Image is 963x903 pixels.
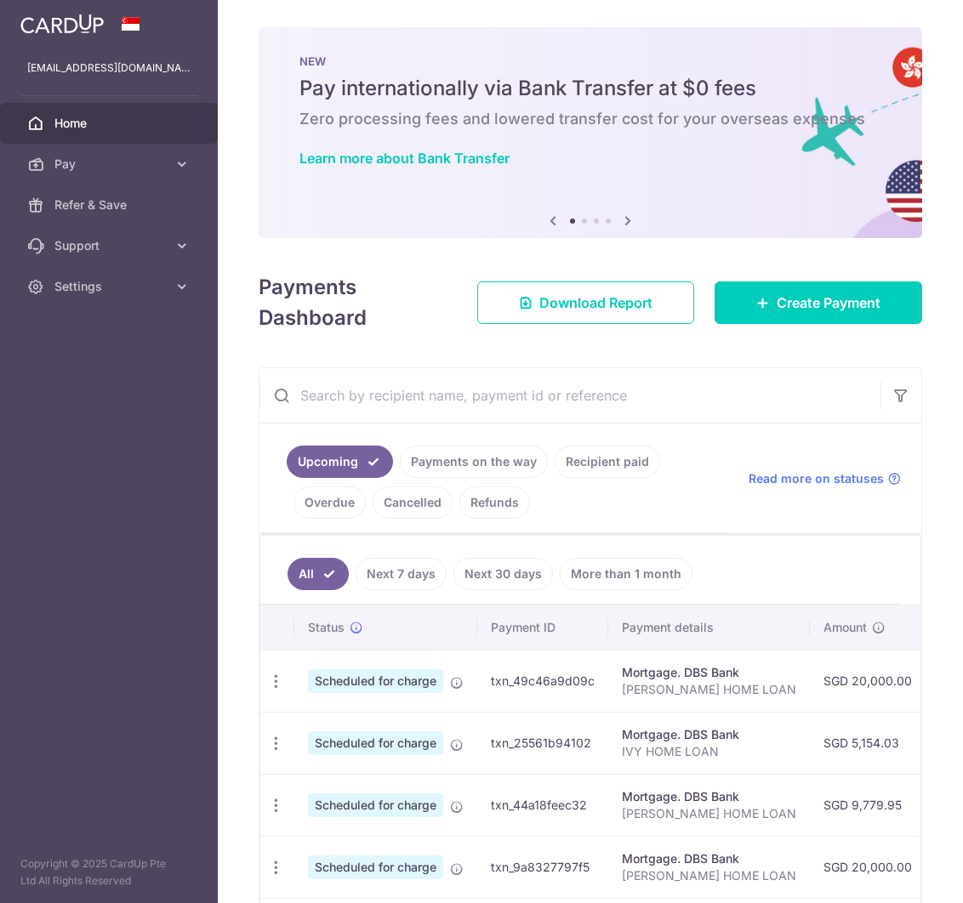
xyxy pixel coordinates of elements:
span: Download Report [539,292,652,313]
img: CardUp [20,14,104,34]
a: Read more on statuses [749,470,901,487]
p: NEW [299,54,881,68]
h4: Payments Dashboard [259,272,447,333]
a: Next 7 days [356,558,447,590]
span: Support [54,237,167,254]
a: Download Report [477,281,694,324]
div: Mortgage. DBS Bank [622,850,796,867]
td: SGD 20,000.00 [810,836,926,898]
a: Create Payment [715,281,922,324]
p: [PERSON_NAME] HOME LOAN [622,681,796,698]
div: Mortgage. DBS Bank [622,726,796,743]
span: Scheduled for charge [308,731,443,755]
td: SGD 5,154.03 [810,712,926,774]
td: txn_49c46a9d09c [477,650,608,712]
p: IVY HOME LOAN [622,743,796,760]
h5: Pay internationally via Bank Transfer at $0 fees [299,75,881,102]
a: Payments on the way [400,446,548,478]
a: Recipient paid [555,446,660,478]
th: Payment details [608,605,810,650]
span: Amount [823,619,867,636]
p: [PERSON_NAME] HOME LOAN [622,867,796,884]
p: [EMAIL_ADDRESS][DOMAIN_NAME] [27,60,191,77]
span: Status [308,619,345,636]
span: Pay [54,156,167,173]
input: Search by recipient name, payment id or reference [259,368,880,423]
div: Mortgage. DBS Bank [622,664,796,681]
td: SGD 20,000.00 [810,650,926,712]
a: Cancelled [373,486,453,519]
td: txn_44a18feec32 [477,774,608,836]
div: Mortgage. DBS Bank [622,788,796,805]
a: All [288,558,349,590]
span: Scheduled for charge [308,669,443,693]
p: [PERSON_NAME] HOME LOAN [622,805,796,822]
td: txn_25561b94102 [477,712,608,774]
span: Scheduled for charge [308,855,443,879]
a: Next 30 days [453,558,553,590]
a: Upcoming [287,446,393,478]
td: txn_9a8327797f5 [477,836,608,898]
td: SGD 9,779.95 [810,774,926,836]
a: Refunds [459,486,530,519]
a: Overdue [293,486,366,519]
span: Refer & Save [54,196,167,213]
span: Read more on statuses [749,470,884,487]
span: Settings [54,278,167,295]
a: More than 1 month [560,558,692,590]
span: Home [54,115,167,132]
th: Payment ID [477,605,608,650]
span: Scheduled for charge [308,793,443,817]
a: Learn more about Bank Transfer [299,150,510,167]
span: Create Payment [777,292,880,313]
h6: Zero processing fees and lowered transfer cost for your overseas expenses [299,109,881,129]
img: Bank transfer banner [259,27,922,238]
